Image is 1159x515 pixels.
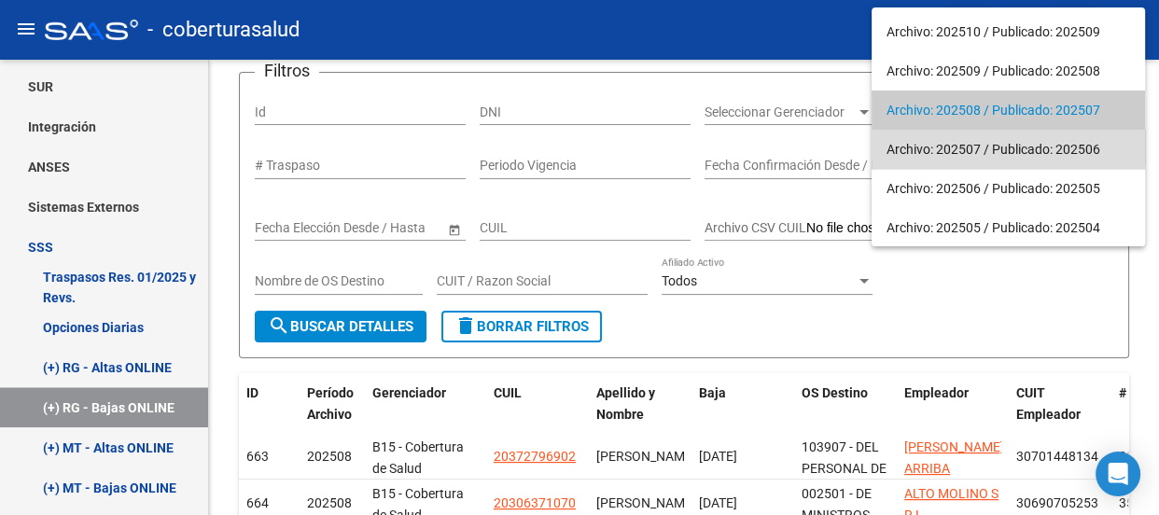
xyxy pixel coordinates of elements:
span: Archivo: 202506 / Publicado: 202505 [887,169,1130,208]
span: Archivo: 202507 / Publicado: 202506 [887,130,1130,169]
div: Open Intercom Messenger [1096,452,1140,496]
span: Archivo: 202505 / Publicado: 202504 [887,208,1130,247]
span: Archivo: 202510 / Publicado: 202509 [887,12,1130,51]
span: Archivo: 202509 / Publicado: 202508 [887,51,1130,90]
span: Archivo: 202508 / Publicado: 202507 [887,90,1130,130]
